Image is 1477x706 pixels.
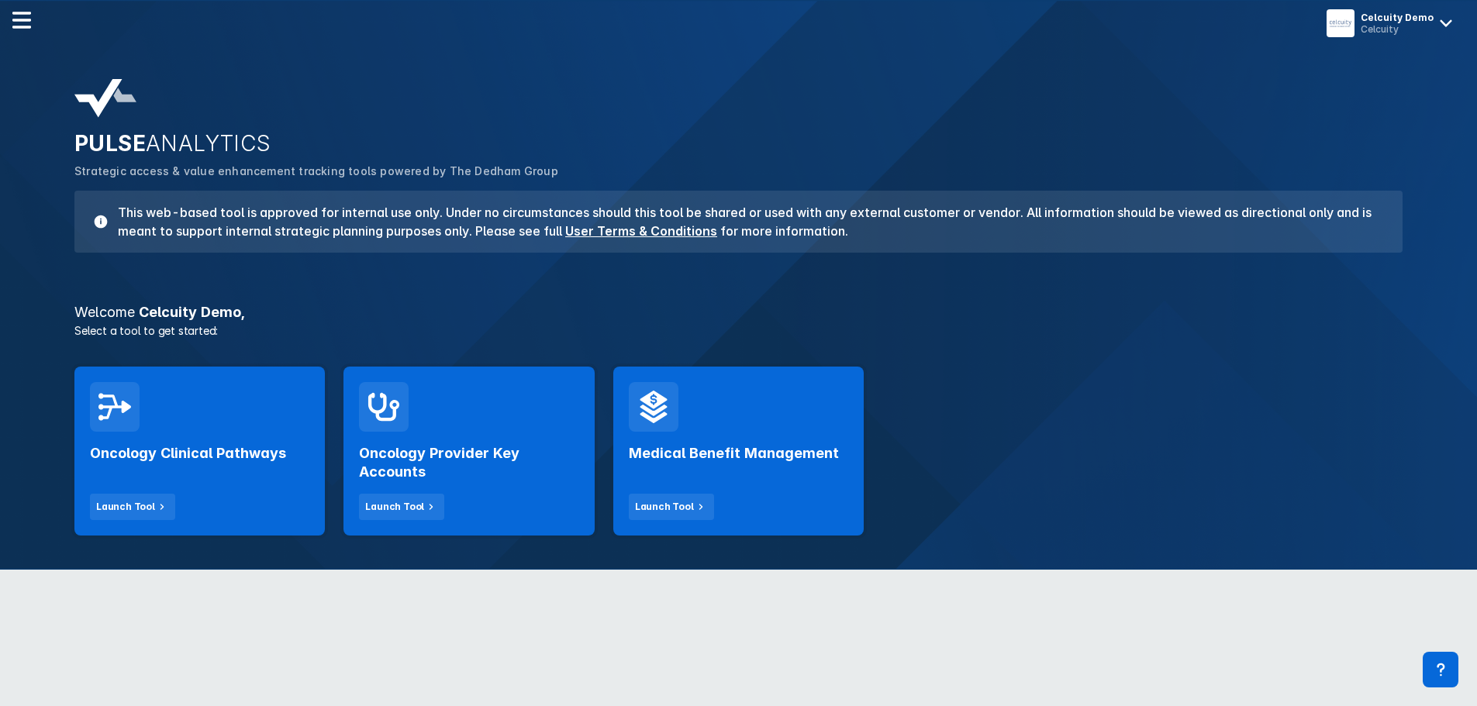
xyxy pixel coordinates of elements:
[1361,23,1434,35] div: Celcuity
[109,203,1384,240] h3: This web-based tool is approved for internal use only. Under no circumstances should this tool be...
[74,79,136,118] img: pulse-analytics-logo
[565,223,717,239] a: User Terms & Conditions
[12,11,31,29] img: menu--horizontal.svg
[74,163,1403,180] p: Strategic access & value enhancement tracking tools powered by The Dedham Group
[613,367,864,536] a: Medical Benefit ManagementLaunch Tool
[343,367,594,536] a: Oncology Provider Key AccountsLaunch Tool
[359,494,444,520] button: Launch Tool
[74,130,1403,157] h2: PULSE
[1423,652,1458,687] div: Contact Support
[90,444,286,463] h2: Oncology Clinical Pathways
[74,304,135,320] span: Welcome
[90,494,175,520] button: Launch Tool
[96,500,155,514] div: Launch Tool
[365,500,424,514] div: Launch Tool
[629,494,714,520] button: Launch Tool
[74,367,325,536] a: Oncology Clinical PathwaysLaunch Tool
[1361,12,1434,23] div: Celcuity Demo
[65,322,1412,339] p: Select a tool to get started:
[629,444,839,463] h2: Medical Benefit Management
[359,444,578,481] h2: Oncology Provider Key Accounts
[1330,12,1351,34] img: menu button
[635,500,694,514] div: Launch Tool
[146,130,271,157] span: ANALYTICS
[65,305,1412,319] h3: Celcuity Demo ,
